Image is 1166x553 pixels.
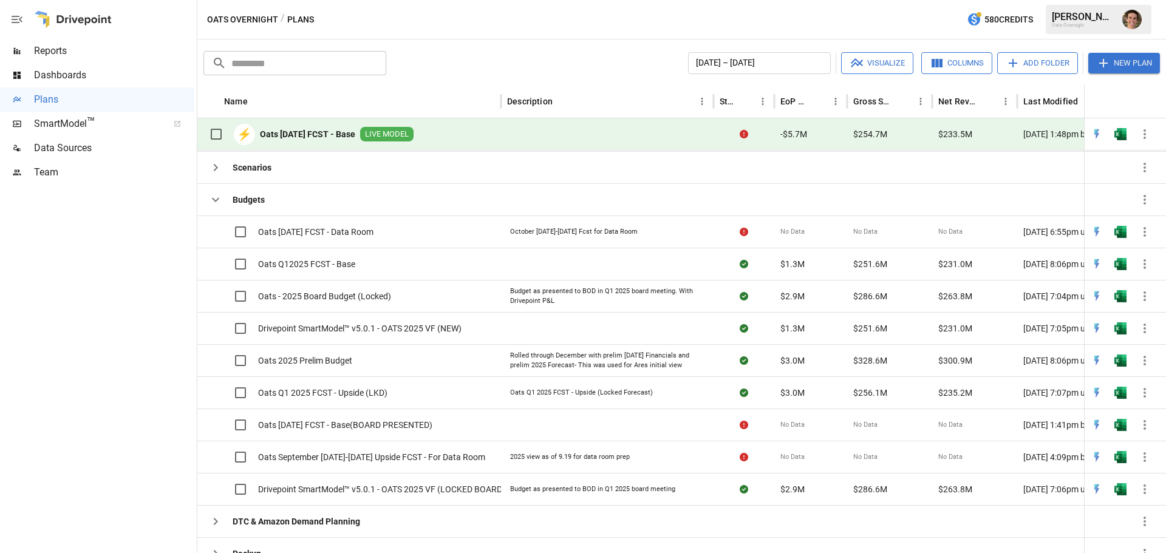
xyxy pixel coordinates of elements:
[1114,419,1127,431] div: Open in Excel
[997,93,1014,110] button: Net Revenue column menu
[1114,290,1127,302] img: excel-icon.76473adf.svg
[853,452,878,462] span: No Data
[1114,226,1127,238] img: excel-icon.76473adf.svg
[740,226,748,238] div: Error during sync.
[1091,451,1103,463] div: Open in Quick Edit
[1114,290,1127,302] div: Open in Excel
[1091,322,1103,334] div: Open in Quick Edit
[1091,355,1103,367] img: quick-edit-flash.b8aec18c.svg
[1114,322,1127,334] div: Open in Excel
[1091,322,1103,334] img: quick-edit-flash.b8aec18c.svg
[740,258,748,270] div: Sync complete
[1091,226,1103,238] img: quick-edit-flash.b8aec18c.svg
[233,194,265,206] b: Budgets
[754,93,771,110] button: Status column menu
[34,117,160,131] span: SmartModel
[740,355,748,367] div: Sync complete
[510,484,675,494] div: Budget as presented to BOD in Q1 2025 board meeting
[1091,419,1103,431] img: quick-edit-flash.b8aec18c.svg
[853,290,887,302] span: $286.6M
[1114,483,1127,495] img: excel-icon.76473adf.svg
[507,97,553,106] div: Description
[740,419,748,431] div: Error during sync.
[780,227,805,237] span: No Data
[827,93,844,110] button: EoP Cash column menu
[234,124,255,145] div: ⚡
[938,483,972,495] span: $263.8M
[1091,355,1103,367] div: Open in Quick Edit
[34,165,194,180] span: Team
[1114,226,1127,238] div: Open in Excel
[1088,53,1160,73] button: New Plan
[1091,290,1103,302] div: Open in Quick Edit
[780,355,805,367] span: $3.0M
[1091,483,1103,495] div: Open in Quick Edit
[1114,128,1127,140] img: excel-icon.76473adf.svg
[224,97,248,106] div: Name
[740,387,748,399] div: Sync complete
[1091,128,1103,140] img: quick-edit-flash.b8aec18c.svg
[780,128,807,140] span: -$5.7M
[780,322,805,334] span: $1.3M
[694,93,711,110] button: Description column menu
[34,92,194,107] span: Plans
[258,387,387,399] span: Oats Q1 2025 FCST - Upside (LKD)
[1114,451,1127,463] div: Open in Excel
[1140,93,1157,110] button: Sort
[938,420,963,430] span: No Data
[34,68,194,83] span: Dashboards
[1114,387,1127,399] div: Open in Excel
[921,52,992,74] button: Columns
[1115,2,1149,36] button: Ryan Zayas
[34,141,194,155] span: Data Sources
[997,52,1078,74] button: Add Folder
[740,290,748,302] div: Sync complete
[258,258,355,270] span: Oats Q12025 FCST - Base
[853,387,887,399] span: $256.1M
[1091,258,1103,270] div: Open in Quick Edit
[510,452,630,462] div: 2025 view as of 9.19 for data room prep
[87,115,95,130] span: ™
[780,290,805,302] span: $2.9M
[853,97,894,106] div: Gross Sales
[258,451,485,463] span: Oats September [DATE]-[DATE] Upside FCST - For Data Room
[853,128,887,140] span: $254.7M
[1122,10,1142,29] img: Ryan Zayas
[1114,355,1127,367] div: Open in Excel
[853,483,887,495] span: $286.6M
[1091,226,1103,238] div: Open in Quick Edit
[360,129,414,140] span: LIVE MODEL
[1114,451,1127,463] img: excel-icon.76473adf.svg
[720,97,736,106] div: Status
[740,451,748,463] div: Error during sync.
[1091,483,1103,495] img: quick-edit-flash.b8aec18c.svg
[912,93,929,110] button: Gross Sales column menu
[1114,483,1127,495] div: Open in Excel
[1091,387,1103,399] div: Open in Quick Edit
[233,161,271,174] b: Scenarios
[1052,11,1115,22] div: [PERSON_NAME]
[737,93,754,110] button: Sort
[1114,322,1127,334] img: excel-icon.76473adf.svg
[938,290,972,302] span: $263.8M
[1114,419,1127,431] img: excel-icon.76473adf.svg
[740,322,748,334] div: Sync complete
[688,52,831,74] button: [DATE] – [DATE]
[740,128,748,140] div: Error during sync.
[1091,128,1103,140] div: Open in Quick Edit
[810,93,827,110] button: Sort
[938,452,963,462] span: No Data
[938,387,972,399] span: $235.2M
[853,420,878,430] span: No Data
[984,12,1033,27] span: 580 Credits
[1023,97,1078,106] div: Last Modified
[258,355,352,367] span: Oats 2025 Prelim Budget
[34,44,194,58] span: Reports
[1079,93,1096,110] button: Sort
[780,452,805,462] span: No Data
[1091,419,1103,431] div: Open in Quick Edit
[938,322,972,334] span: $231.0M
[554,93,571,110] button: Sort
[260,128,355,140] b: Oats [DATE] FCST - Base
